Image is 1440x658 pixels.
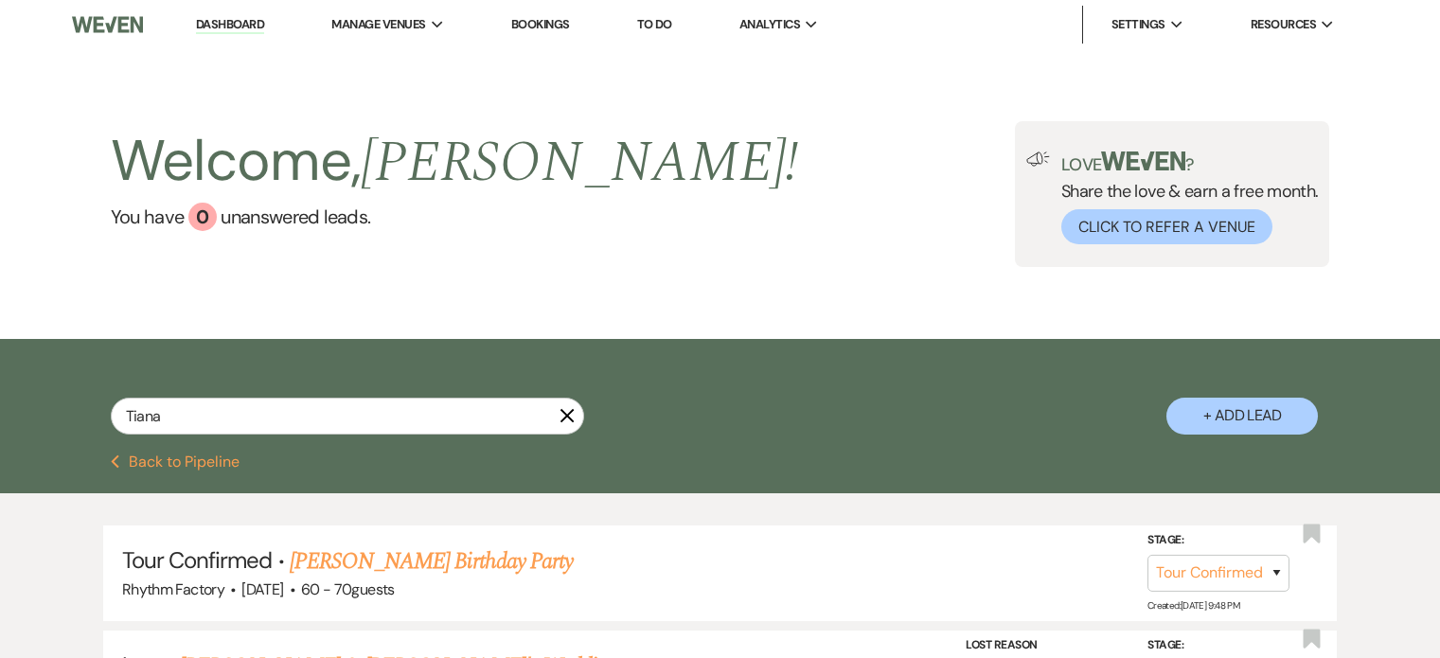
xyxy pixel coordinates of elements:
span: Analytics [739,15,800,34]
a: Dashboard [196,16,264,34]
img: weven-logo-green.svg [1101,151,1185,170]
button: Click to Refer a Venue [1061,209,1272,244]
span: [DATE] [241,579,283,599]
h2: Welcome, [111,121,799,203]
span: Manage Venues [331,15,425,34]
span: Resources [1251,15,1316,34]
span: [PERSON_NAME] ! [361,119,798,206]
button: + Add Lead [1166,398,1318,435]
label: Stage: [1147,635,1289,656]
label: Stage: [1147,530,1289,551]
a: [PERSON_NAME] Birthday Party [290,544,573,578]
span: 60 - 70 guests [301,579,395,599]
span: Rhythm Factory [122,579,224,599]
button: Back to Pipeline [111,454,240,470]
p: Love ? [1061,151,1319,173]
input: Search by name, event date, email address or phone number [111,398,584,435]
img: loud-speaker-illustration.svg [1026,151,1050,167]
div: Share the love & earn a free month. [1050,151,1319,244]
a: Bookings [511,16,570,32]
img: Weven Logo [72,5,143,44]
span: Settings [1111,15,1165,34]
span: Tour Confirmed [122,545,273,575]
label: Lost Reason [966,635,1129,656]
a: To Do [637,16,672,32]
div: 0 [188,203,217,231]
a: You have 0 unanswered leads. [111,203,799,231]
span: Created: [DATE] 9:48 PM [1147,599,1239,612]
